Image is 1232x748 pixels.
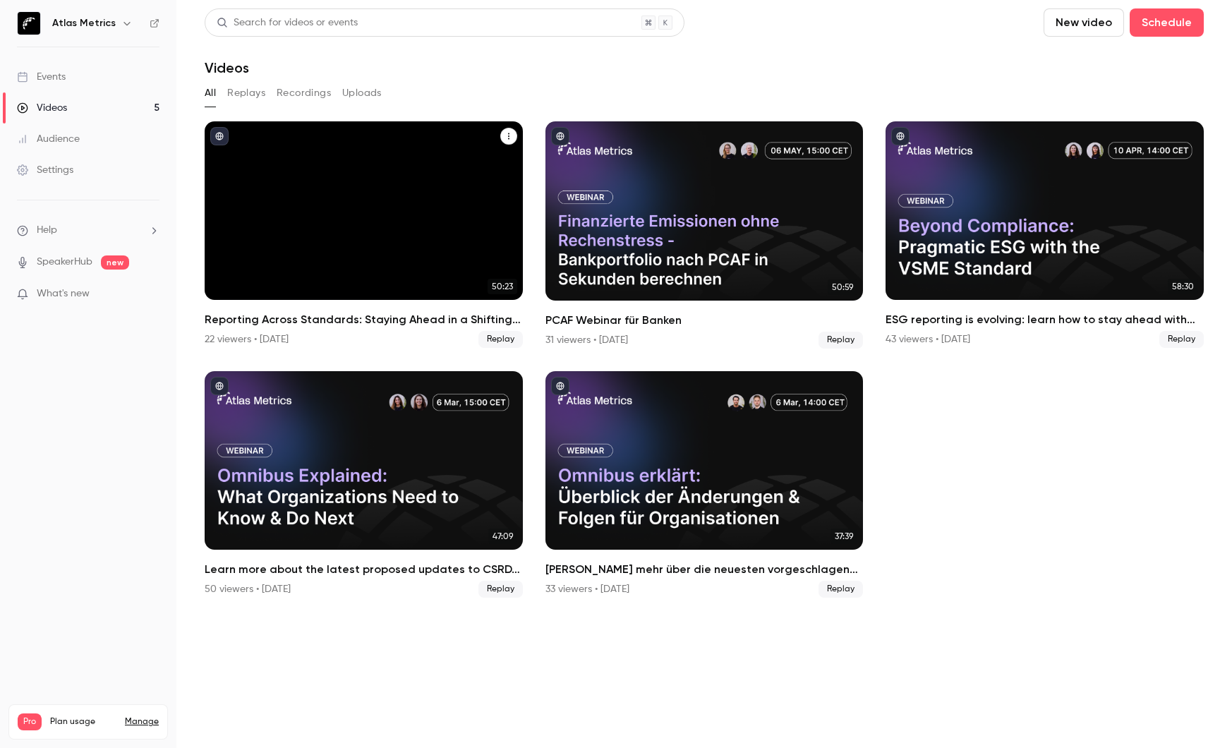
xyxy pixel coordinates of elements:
div: Events [17,70,66,84]
a: 50:23Reporting Across Standards: Staying Ahead in a Shifting Landscape22 viewers • [DATE]Replay [205,121,523,348]
span: 50:59 [828,279,857,295]
section: Videos [205,8,1204,740]
li: Reporting Across Standards: Staying Ahead in a Shifting Landscape [205,121,523,349]
span: 47:09 [488,529,517,544]
span: 58:30 [1168,279,1198,294]
h2: Learn more about the latest proposed updates to CSRD, CSDDD and EU Taxonomy. [205,561,523,578]
h2: [PERSON_NAME] mehr über die neuesten vorgeschlagenen Änderungen der CSRD, CSDDD und der EU-Taxonomie [545,561,864,578]
img: Atlas Metrics [18,12,40,35]
a: 50:59PCAF Webinar für Banken31 viewers • [DATE]Replay [545,121,864,349]
div: 43 viewers • [DATE] [886,332,970,346]
ul: Videos [205,121,1204,598]
span: new [101,255,129,270]
span: 37:39 [831,529,857,544]
button: Schedule [1130,8,1204,37]
span: Replay [819,332,863,349]
button: published [210,377,229,395]
div: 33 viewers • [DATE] [545,582,629,596]
span: Replay [478,581,523,598]
button: Uploads [342,82,382,104]
span: Replay [1159,331,1204,348]
h6: Atlas Metrics [52,16,116,30]
div: 31 viewers • [DATE] [545,333,628,347]
a: 37:39[PERSON_NAME] mehr über die neuesten vorgeschlagenen Änderungen der CSRD, CSDDD und der EU-T... [545,371,864,598]
span: 50:23 [488,279,517,294]
h1: Videos [205,59,249,76]
div: Settings [17,163,73,177]
button: New video [1044,8,1124,37]
a: 47:09Learn more about the latest proposed updates to CSRD, CSDDD and EU Taxonomy.50 viewers • [DA... [205,371,523,598]
button: published [891,127,910,145]
span: Pro [18,713,42,730]
a: SpeakerHub [37,255,92,270]
button: published [210,127,229,145]
li: PCAF Webinar für Banken [545,121,864,349]
button: published [551,377,569,395]
span: What's new [37,286,90,301]
div: 50 viewers • [DATE] [205,582,291,596]
li: ESG reporting is evolving: learn how to stay ahead with the VSME. [886,121,1204,349]
button: published [551,127,569,145]
div: 22 viewers • [DATE] [205,332,289,346]
h2: Reporting Across Standards: Staying Ahead in a Shifting Landscape [205,311,523,328]
li: Lerne mehr über die neuesten vorgeschlagenen Änderungen der CSRD, CSDDD und der EU-Taxonomie [545,371,864,598]
span: Plan usage [50,716,116,728]
a: Manage [125,716,159,728]
h2: ESG reporting is evolving: learn how to stay ahead with the VSME. [886,311,1204,328]
div: Search for videos or events [217,16,358,30]
li: help-dropdown-opener [17,223,159,238]
div: Audience [17,132,80,146]
a: 58:30ESG reporting is evolving: learn how to stay ahead with the VSME.43 viewers • [DATE]Replay [886,121,1204,348]
div: Videos [17,101,67,115]
span: Replay [819,581,863,598]
button: Replays [227,82,265,104]
button: Recordings [277,82,331,104]
h2: PCAF Webinar für Banken [545,312,864,329]
span: Help [37,223,57,238]
li: Learn more about the latest proposed updates to CSRD, CSDDD and EU Taxonomy. [205,371,523,598]
button: All [205,82,216,104]
span: Replay [478,331,523,348]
